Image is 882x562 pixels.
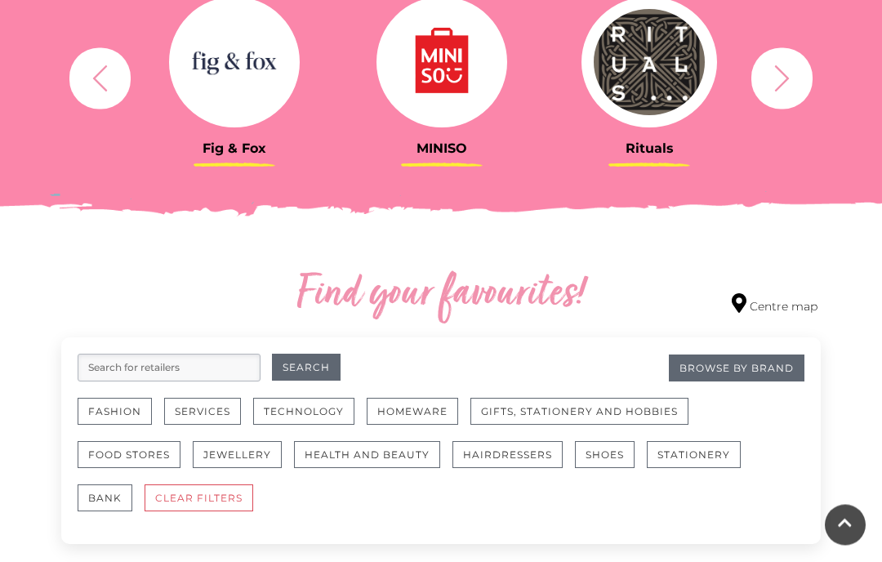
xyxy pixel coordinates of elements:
button: CLEAR FILTERS [145,485,253,512]
button: Shoes [575,442,635,469]
h2: Find your favourites! [192,270,690,322]
button: Fashion [78,399,152,426]
button: Technology [253,399,354,426]
a: Hairdressers [452,442,575,485]
a: Health and Beauty [294,442,452,485]
h3: Rituals [558,141,741,157]
button: Food Stores [78,442,180,469]
button: Jewellery [193,442,282,469]
input: Search for retailers [78,355,261,382]
a: Browse By Brand [669,355,804,382]
button: Search [272,355,341,381]
a: Food Stores [78,442,193,485]
a: Shoes [575,442,647,485]
a: Centre map [732,294,817,316]
button: Bank [78,485,132,512]
a: Services [164,399,253,442]
a: Bank [78,485,145,529]
a: CLEAR FILTERS [145,485,265,529]
a: Jewellery [193,442,294,485]
button: Health and Beauty [294,442,440,469]
button: Services [164,399,241,426]
a: Gifts, Stationery and Hobbies [470,399,701,442]
a: Stationery [647,442,753,485]
a: Technology [253,399,367,442]
h3: Fig & Fox [143,141,326,157]
button: Hairdressers [452,442,563,469]
a: Homeware [367,399,470,442]
a: Fashion [78,399,164,442]
button: Gifts, Stationery and Hobbies [470,399,688,426]
button: Homeware [367,399,458,426]
button: Stationery [647,442,741,469]
h3: MINISO [350,141,533,157]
